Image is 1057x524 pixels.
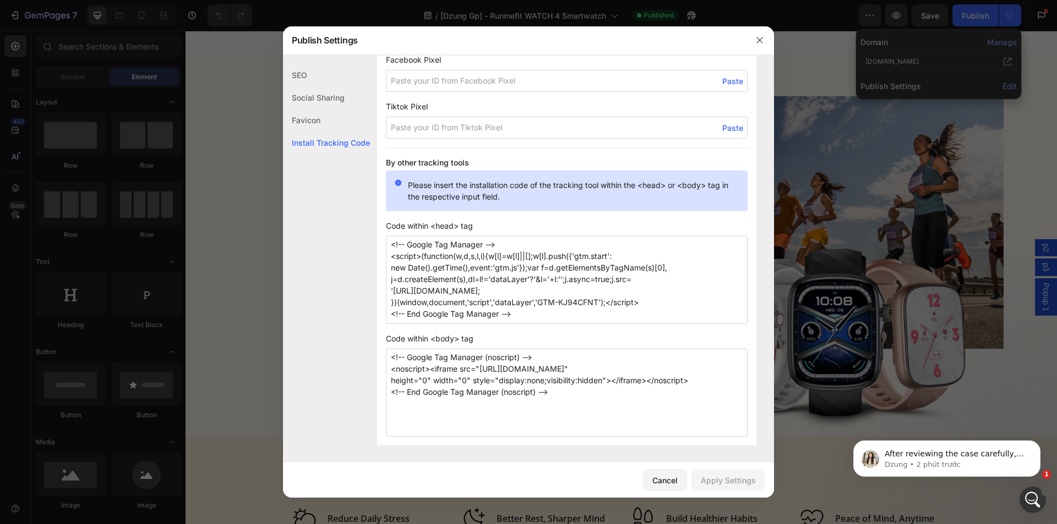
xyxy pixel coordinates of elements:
input: Paste your ID from Facebook Pixel [386,70,748,92]
div: Publish Settings [283,26,745,54]
h3: Reduce Daily Stress [141,481,259,495]
span: Tiktok Pixel [386,101,748,112]
span: Runmefit WATCH 4 [115,124,314,148]
p: Proven by Real Users [128,330,225,344]
span: Paste [722,122,743,134]
span: p2 [855,213,866,222]
p: 24/7 Health Monitoring [128,284,225,297]
p: Easy to Use, Friendly UI [128,307,225,321]
span: 1 [1042,470,1051,479]
div: Social Sharing [283,86,370,109]
iframe: Intercom notifications tin nhắn [837,417,1057,494]
span: Smart Watch [115,152,249,176]
h3: By other tracking tools [386,157,748,168]
div: Install Tracking Code [283,131,370,154]
p: Please insert the installation code of the tracking tool within the <head> or <body> tag in the r... [408,179,739,202]
button: Apply Settings [691,469,765,491]
p: 2500+ Happy Customers [158,104,231,113]
h3: Peace of Mind, Anytime [649,481,766,495]
h2: Benefits of WATCH 4 [106,432,766,457]
div: Cancel [652,475,678,486]
a: Shop Now [114,247,263,274]
div: Shop Now [159,253,217,267]
iframe: Intercom live chat [1020,487,1046,513]
img: Runmefit_logo_without_background_f1fea686-c377-4911-b841-5ca3748bf83c.png [381,29,491,49]
span: Code within <head> tag [386,220,748,231]
button: Cancel [643,469,687,491]
span: Code within <body> tag [386,333,748,344]
h3: Better Rest, Sharper Mind [310,481,428,495]
div: Favicon [283,109,370,131]
img: gempages_581000803754443689-f6d9f0df-d433-4c32-997a-9439e246e2f1.webp [478,65,818,405]
span: Popup 1 [855,252,866,280]
input: Paste your ID from Tiktok Pixel [386,117,748,139]
h3: Build Healthier Habits [480,481,597,495]
span: p3 [855,232,866,241]
span: Paste [722,75,743,87]
span: Facebook Pixel [386,54,748,65]
div: SEO [283,64,370,86]
div: Apply Settings [701,475,756,486]
p: Reboot your day with WATCH 4. AI-guided sleep, accurate activity data, and gentle reminders impro... [115,187,417,228]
